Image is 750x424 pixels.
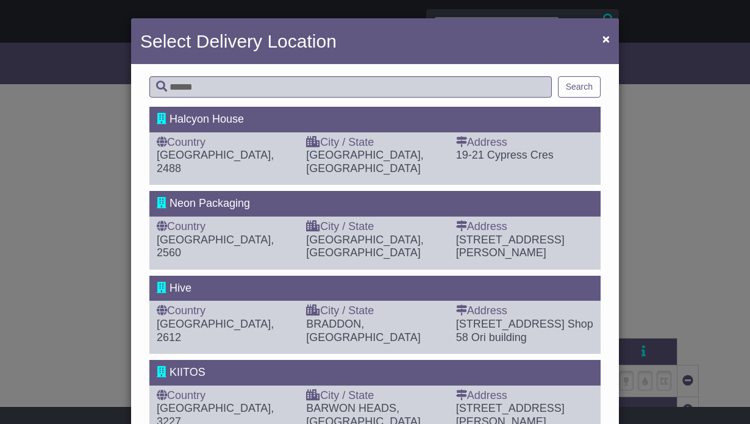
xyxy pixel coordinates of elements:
span: [STREET_ADDRESS] [456,318,565,330]
div: Address [456,389,593,403]
span: BRADDON, [GEOGRAPHIC_DATA] [306,318,420,343]
span: [GEOGRAPHIC_DATA], 2612 [157,318,274,343]
div: Country [157,220,294,234]
span: Halcyon House [170,113,244,125]
span: 19-21 Cypress Cres [456,149,554,161]
span: Shop 58 Ori building [456,318,593,343]
div: Address [456,220,593,234]
div: Country [157,304,294,318]
span: [GEOGRAPHIC_DATA], [GEOGRAPHIC_DATA] [306,234,423,259]
span: KIITOS [170,366,205,378]
span: × [602,32,610,46]
span: [GEOGRAPHIC_DATA], [GEOGRAPHIC_DATA] [306,149,423,174]
div: City / State [306,136,443,149]
span: [GEOGRAPHIC_DATA], 2560 [157,234,274,259]
button: Search [558,76,601,98]
div: Country [157,389,294,403]
div: Address [456,136,593,149]
span: Neon Packaging [170,197,250,209]
button: Close [596,26,616,51]
h4: Select Delivery Location [140,27,337,55]
span: [STREET_ADDRESS][PERSON_NAME] [456,234,565,259]
div: City / State [306,220,443,234]
div: Country [157,136,294,149]
div: City / State [306,389,443,403]
div: City / State [306,304,443,318]
span: [GEOGRAPHIC_DATA], 2488 [157,149,274,174]
div: Address [456,304,593,318]
span: Hive [170,282,191,294]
